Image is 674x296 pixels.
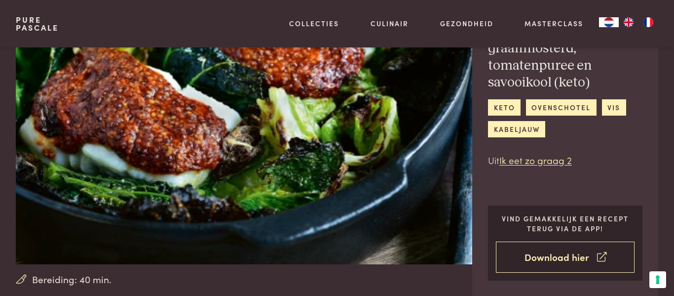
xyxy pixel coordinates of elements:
[619,17,638,27] a: EN
[371,18,409,29] a: Culinair
[526,99,597,116] a: ovenschotel
[32,272,112,287] span: Bereiding: 40 min.
[289,18,339,29] a: Collecties
[16,16,59,32] a: PurePascale
[496,242,635,273] a: Download hier
[440,18,493,29] a: Gezondheid
[619,17,658,27] ul: Language list
[524,18,583,29] a: Masterclass
[499,153,572,167] a: Ik eet zo graag 2
[602,99,626,116] a: vis
[638,17,658,27] a: FR
[488,23,642,91] h2: Kabeljauw met graanmosterd, tomatenpuree en savooikool (keto)
[488,153,642,168] p: Uit
[599,17,619,27] a: NL
[599,17,658,27] aside: Language selected: Nederlands
[496,213,635,234] p: Vind gemakkelijk een recept terug via de app!
[488,99,521,116] a: keto
[649,271,666,288] button: Uw voorkeuren voor toestemming voor trackingtechnologieën
[488,121,545,137] a: kabeljauw
[599,17,619,27] div: Language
